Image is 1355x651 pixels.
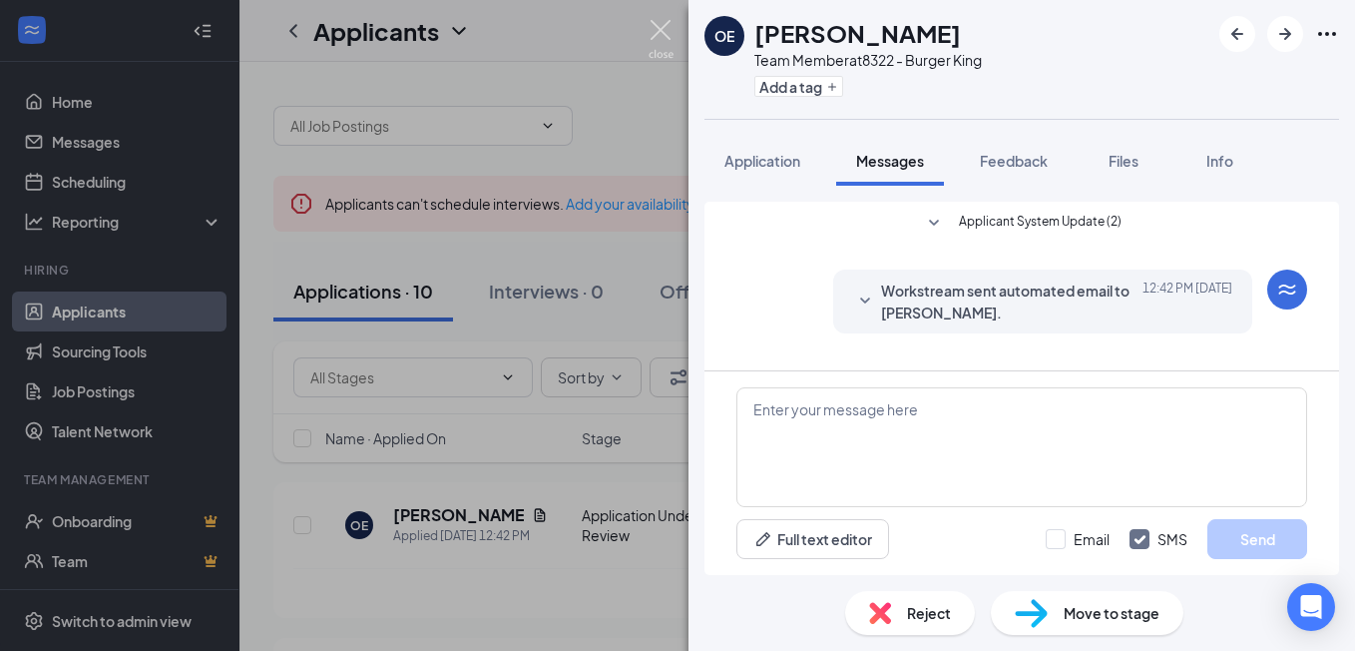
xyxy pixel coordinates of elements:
button: SmallChevronDownApplicant System Update (2) [922,212,1122,236]
div: Team Member at 8322 - Burger King [754,50,982,70]
div: Open Intercom Messenger [1287,583,1335,631]
span: Move to stage [1064,602,1159,624]
button: ArrowLeftNew [1219,16,1255,52]
svg: Pen [753,529,773,549]
h1: [PERSON_NAME] [754,16,961,50]
button: Full text editorPen [736,519,889,559]
button: PlusAdd a tag [754,76,843,97]
span: Info [1206,152,1233,170]
button: ArrowRight [1267,16,1303,52]
svg: SmallChevronDown [853,290,877,314]
div: OE [714,26,734,46]
span: [DATE] 12:42 PM [1142,280,1232,324]
span: Workstream sent automated email to [PERSON_NAME]. [881,280,1142,324]
svg: ArrowLeftNew [1225,22,1249,46]
svg: Ellipses [1315,22,1339,46]
span: Application [724,152,800,170]
svg: ArrowRight [1273,22,1297,46]
svg: SmallChevronDown [922,212,946,236]
button: Send [1207,519,1307,559]
span: Reject [907,602,951,624]
span: Messages [856,152,924,170]
svg: Plus [826,81,838,93]
span: Applicant System Update (2) [959,212,1122,236]
svg: WorkstreamLogo [1275,278,1299,302]
span: Files [1109,152,1138,170]
span: Feedback [980,152,1048,170]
